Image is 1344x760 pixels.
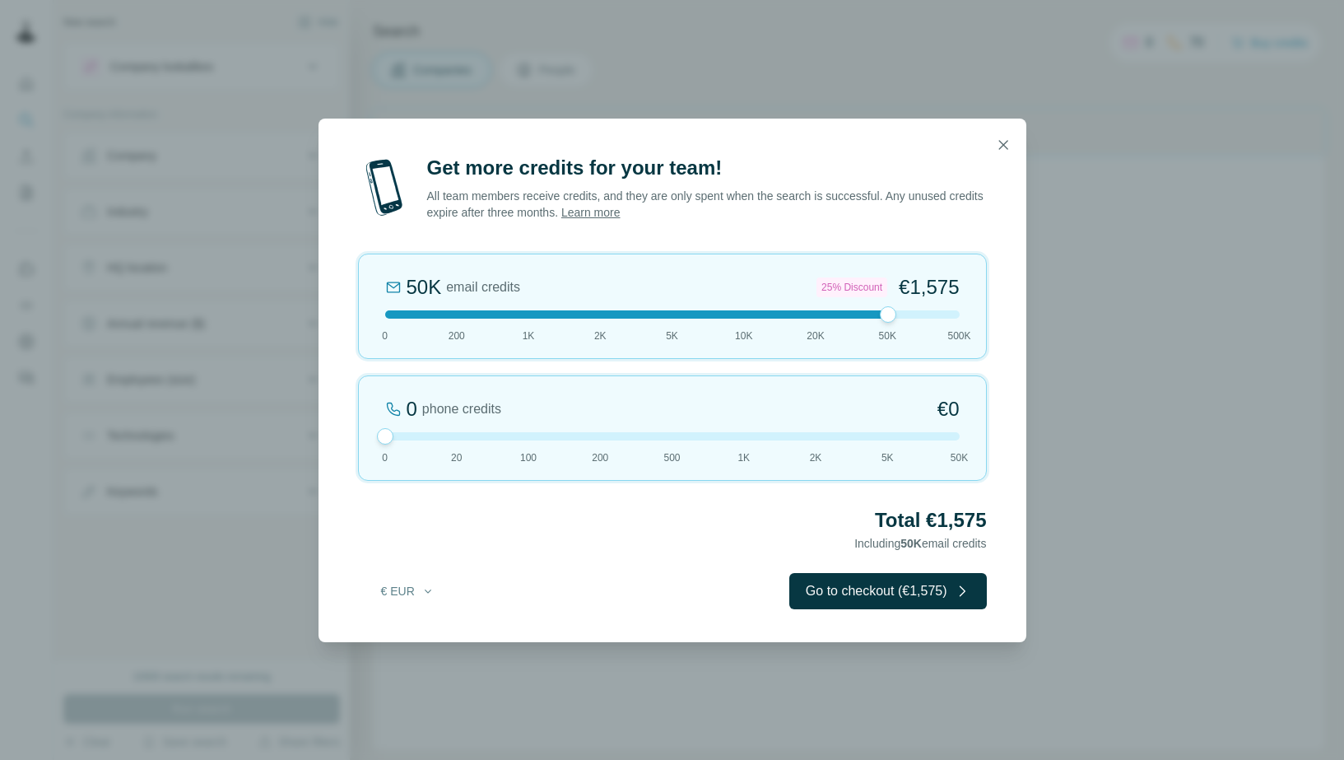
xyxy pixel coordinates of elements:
[735,329,752,343] span: 10K
[789,573,987,609] button: Go to checkout (€1,575)
[899,274,959,301] span: €1,575
[663,450,680,465] span: 500
[881,450,894,465] span: 5K
[407,396,417,422] div: 0
[937,396,960,422] span: €0
[449,329,465,343] span: 200
[382,450,388,465] span: 0
[879,329,896,343] span: 50K
[407,274,442,301] div: 50K
[427,188,987,221] p: All team members receive credits, and they are only spent when the search is successful. Any unus...
[947,329,970,343] span: 500K
[382,329,388,343] span: 0
[1288,704,1328,744] iframe: Intercom live chat
[951,450,968,465] span: 50K
[807,329,824,343] span: 20K
[446,277,520,297] span: email credits
[422,399,501,419] span: phone credits
[594,329,607,343] span: 2K
[370,576,446,606] button: € EUR
[810,450,822,465] span: 2K
[451,450,462,465] span: 20
[666,329,678,343] span: 5K
[816,277,887,297] div: 25% Discount
[900,537,922,550] span: 50K
[592,450,608,465] span: 200
[854,537,986,550] span: Including email credits
[523,329,535,343] span: 1K
[358,155,411,221] img: mobile-phone
[520,450,537,465] span: 100
[737,450,750,465] span: 1K
[358,507,987,534] h2: Total €1,575
[561,206,621,219] a: Learn more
